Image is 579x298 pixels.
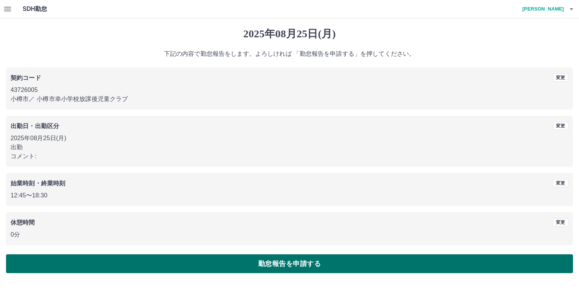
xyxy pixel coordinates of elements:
[6,28,573,40] h1: 2025年08月25日(月)
[6,254,573,273] button: 勤怠報告を申請する
[553,218,568,226] button: 変更
[11,134,568,143] p: 2025年08月25日(月)
[11,143,568,152] p: 出勤
[11,152,568,161] p: コメント:
[11,230,568,239] p: 0分
[6,49,573,58] p: 下記の内容で勤怠報告をします。よろしければ 「勤怠報告を申請する」を押してください。
[11,180,65,186] b: 始業時刻・終業時刻
[553,122,568,130] button: 変更
[553,73,568,82] button: 変更
[11,75,41,81] b: 契約コード
[11,191,568,200] p: 12:45 〜 18:30
[11,95,568,104] p: 小樽市 ／ 小樽市幸小学校放課後児童クラブ
[11,86,568,95] p: 43726005
[11,123,59,129] b: 出勤日・出勤区分
[11,219,35,226] b: 休憩時間
[553,179,568,187] button: 変更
